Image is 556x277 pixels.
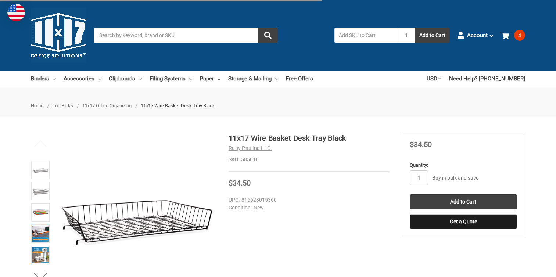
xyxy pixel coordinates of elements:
[31,8,86,63] img: 11x17.com
[31,71,56,87] a: Binders
[32,183,49,199] img: 11x17 Wire Basket Desk Tray Black
[109,71,142,87] a: Clipboards
[141,103,215,108] span: 11x17 Wire Basket Desk Tray Black
[427,71,441,87] a: USD
[229,204,386,212] dd: New
[229,179,251,187] span: $34.50
[229,133,390,144] h1: 11x17 Wire Basket Desk Tray Black
[410,140,432,149] span: $34.50
[415,28,449,43] button: Add to Cart
[150,71,192,87] a: Filing Systems
[457,26,494,45] a: Account
[229,156,390,163] dd: 585010
[228,71,278,87] a: Storage & Mailing
[200,71,220,87] a: Paper
[229,156,239,163] dt: SKU:
[229,145,272,151] a: Ruby Paulina LLC.
[449,71,525,87] a: Need Help? [PHONE_NUMBER]
[334,28,398,43] input: Add SKU to Cart
[53,103,73,108] a: Top Picks
[286,71,313,87] a: Free Offers
[82,103,132,108] a: 11x17 Office Organizing
[229,196,386,204] dd: 816628015360
[229,196,240,204] dt: UPC:
[32,226,49,242] img: 11x17 Wire Basket Desk Tray Black
[495,257,556,277] iframe: Google Customer Reviews
[64,71,101,87] a: Accessories
[410,214,517,229] button: Get a Quote
[410,194,517,209] input: Add to Cart
[229,204,252,212] dt: Condition:
[514,30,525,41] span: 4
[32,204,49,220] img: 11”x17” Wire Baskets (585010) Black Coated
[502,26,525,45] a: 4
[31,103,43,108] a: Home
[7,4,25,21] img: duty and tax information for United States
[432,175,478,181] a: Buy in bulk and save
[410,162,517,169] label: Quantity:
[467,31,488,40] span: Account
[32,162,49,178] img: 11x17 Wire Basket Desk Tray Black
[32,247,49,263] img: 11x17 Wire Basket Desk Tray Black
[94,28,277,43] input: Search by keyword, brand or SKU
[29,136,52,151] button: Previous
